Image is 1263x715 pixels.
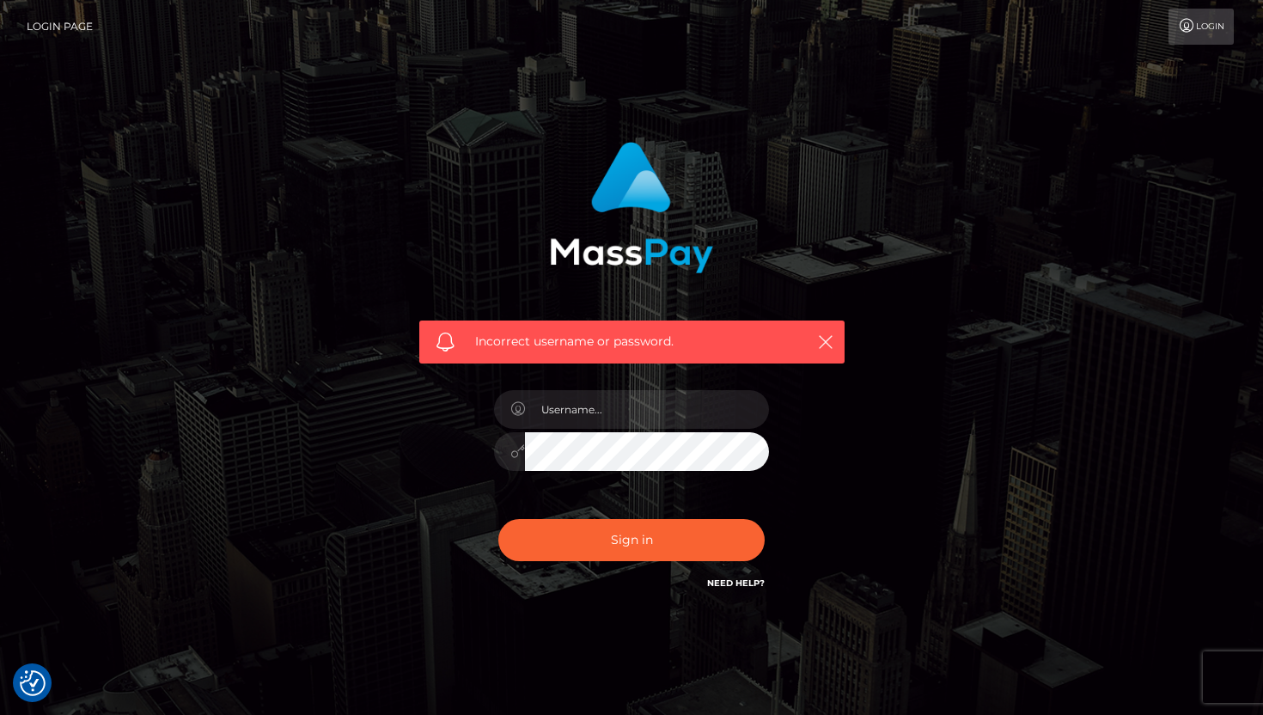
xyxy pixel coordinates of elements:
[525,390,769,429] input: Username...
[707,577,765,589] a: Need Help?
[27,9,93,45] a: Login Page
[1168,9,1234,45] a: Login
[20,670,46,696] button: Consent Preferences
[20,670,46,696] img: Revisit consent button
[498,519,765,561] button: Sign in
[475,333,789,351] span: Incorrect username or password.
[550,142,713,273] img: MassPay Login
